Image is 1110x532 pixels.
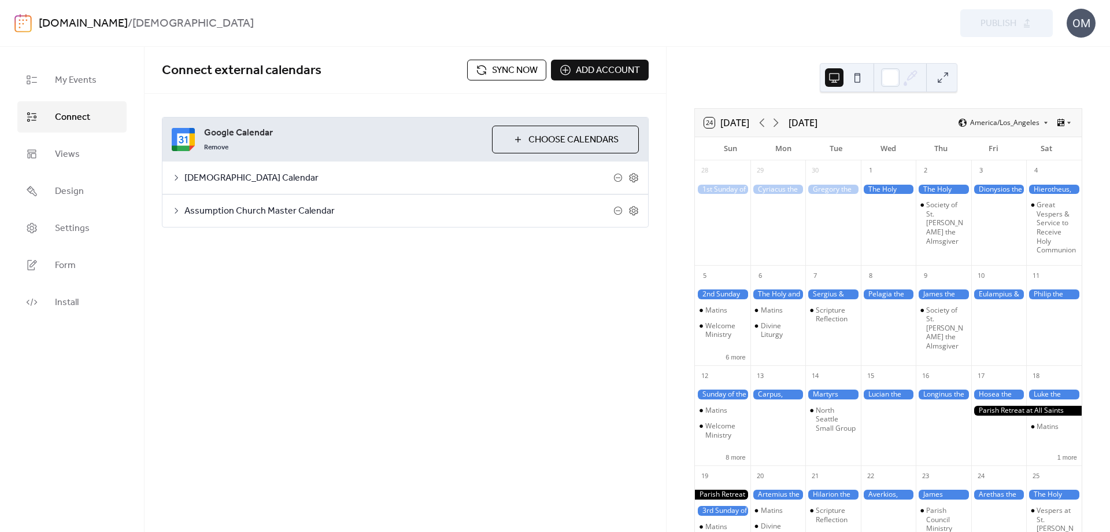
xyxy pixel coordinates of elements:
button: 24[DATE] [700,115,753,131]
div: 25 [1030,469,1042,482]
div: Matins [750,506,806,515]
div: 20 [754,469,767,482]
div: 4 [1030,164,1042,177]
div: 21 [809,469,822,482]
div: Sergius & Bacchus the Great Martyrs of Syria [805,289,861,299]
div: James (Iakovos) the Apostle, brother of Our Lord [916,490,971,500]
div: Matins [695,406,750,415]
div: 6 [754,269,767,282]
div: 28 [698,164,711,177]
div: 19 [698,469,711,482]
div: Thu [915,137,967,160]
div: Lucian the Martyr of Antioch [861,390,916,399]
b: / [128,13,132,35]
div: Society of St. [PERSON_NAME] the Almsgiver [926,200,967,245]
span: [DEMOGRAPHIC_DATA] Calendar [184,171,613,185]
div: 18 [1030,369,1042,382]
div: 29 [754,164,767,177]
div: Matins [750,306,806,315]
a: Views [17,138,127,170]
span: Google Calendar [204,126,483,140]
div: Scripture Reflection [805,306,861,324]
div: Matins [1037,422,1059,431]
div: Great Vespers & Service to Receive Holy Communion [1037,200,1077,255]
div: 17 [975,369,987,382]
div: Welcome Ministry [695,321,750,339]
a: Design [17,175,127,207]
div: Luke the Evangelist [1026,390,1082,399]
div: Welcome Ministry [695,421,750,439]
div: Hierotheus, Bishop of Athens [1026,185,1082,195]
a: My Events [17,64,127,96]
a: [DOMAIN_NAME] [39,13,128,35]
div: North Seattle Small Group [805,406,861,433]
div: Artemius the Great Martyr of Antioch [750,490,806,500]
span: Connect external calendars [162,58,321,83]
div: 2 [919,164,932,177]
div: Tue [809,137,862,160]
div: Society of St. John the Almsgiver [916,306,971,351]
button: 6 more [721,351,750,361]
a: Connect [17,101,127,133]
span: Form [55,259,76,273]
div: The Holy and Glorious Apostle Thomas [750,289,806,299]
span: Views [55,148,80,162]
div: Welcome Ministry [705,421,746,439]
span: Sync now [492,64,538,78]
div: Scripture Reflection [816,506,856,524]
div: Longinus the Centurion [916,390,971,399]
span: Choose Calendars [528,133,619,147]
div: The Holy Protection of the Theotokos [861,185,916,195]
div: Carpus, Papylus, Agathodorus, & Agathonica, the Martyrs of Pergamus [750,390,806,399]
div: Divine Liturgy [761,321,801,339]
a: Install [17,287,127,318]
span: Connect [55,111,90,124]
div: Averkios, Equal-to-the-Apostles and Wonderworker, Bishop of Hierapolis [861,490,916,500]
div: 3 [975,164,987,177]
a: Form [17,250,127,281]
div: 12 [698,369,711,382]
img: logo [14,14,32,32]
div: Parish Retreat at All Saints Camp [695,490,750,500]
div: 23 [919,469,932,482]
div: James the Apostle, son of Alphaeus [916,289,971,299]
div: 7 [809,269,822,282]
div: Welcome Ministry [705,321,746,339]
div: 16 [919,369,932,382]
div: 11 [1030,269,1042,282]
div: Society of St. John the Almsgiver [916,200,971,245]
div: Dionysios the Areopagite [971,185,1027,195]
div: Great Vespers & Service to Receive Holy Communion [1026,200,1082,255]
div: 8 [864,269,877,282]
img: google [172,128,195,151]
div: Matins [695,522,750,531]
div: 1 [864,164,877,177]
button: 8 more [721,452,750,461]
div: Mon [757,137,809,160]
div: Divine Liturgy [750,321,806,339]
div: The Holy Martyrs Marcian and Martyrius the Notaries [1026,490,1082,500]
div: OM [1067,9,1096,38]
div: Society of St. [PERSON_NAME] the Almsgiver [926,306,967,351]
div: Sunday of the 7th Ecumenical Council [695,390,750,399]
span: Install [55,296,79,310]
div: Scripture Reflection [805,506,861,524]
span: Add account [576,64,640,78]
span: My Events [55,74,97,87]
div: 9 [919,269,932,282]
div: Cyriacus the Hermit of Palestine [750,185,806,195]
div: 13 [754,369,767,382]
div: Matins [761,506,783,515]
div: North Seattle Small Group [816,406,856,433]
span: Design [55,185,84,199]
div: Matins [695,306,750,315]
div: 5 [698,269,711,282]
div: Matins [705,406,727,415]
div: Matins [705,522,727,531]
div: Pelagia the Righteous [861,289,916,299]
button: Choose Calendars [492,126,639,153]
a: Settings [17,212,127,244]
div: Matins [705,306,727,315]
div: Sat [1020,137,1072,160]
span: Assumption Church Master Calendar [184,204,613,218]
